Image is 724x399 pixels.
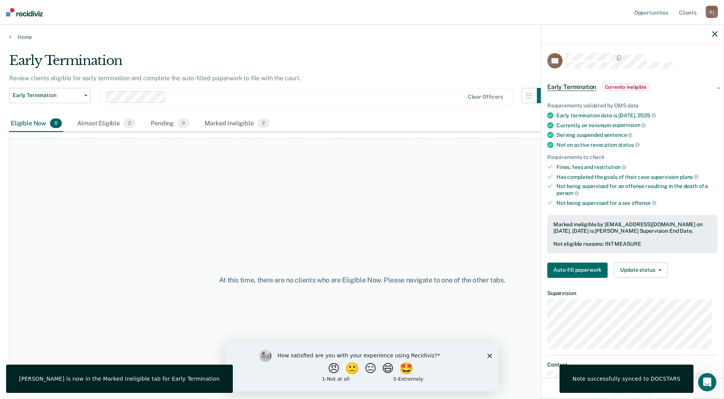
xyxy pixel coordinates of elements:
[547,362,718,368] dt: Contact
[547,83,596,91] span: Early Termination
[556,183,718,196] div: Not being supervised for an offense resulting in the death of a
[50,118,62,128] span: 0
[602,83,649,91] span: Currently ineligible
[13,92,81,99] span: Early Termination
[541,75,724,99] div: Early TerminationCurrently ineligible
[258,118,269,128] span: 2
[553,221,711,234] div: Marked ineligible by [EMAIL_ADDRESS][DOMAIN_NAME] on [DATE]. [DATE] is [PERSON_NAME] Supervision ...
[9,75,301,82] p: Review clients eligible for early termination and complete the auto-filled paperwork to file with...
[19,375,220,382] div: [PERSON_NAME] is now in the Marked Ineligible tab for Early Termination
[556,122,718,129] div: Currently on minimum
[680,174,698,180] span: plans
[547,263,611,278] a: Navigate to form link
[618,142,640,148] span: status
[124,118,135,128] span: 2
[547,290,718,297] dt: Supervision
[203,115,271,132] div: Marked Ineligible
[541,378,724,398] div: 1 / 1
[186,276,539,284] div: At this time, there are no clients who are Eligible Now. Please navigate to one of the other tabs.
[9,53,552,75] div: Early Termination
[556,199,718,206] div: Not being supervised for a sex
[6,8,43,16] img: Recidiviz
[556,131,718,138] div: Serving suspended
[572,375,680,382] div: Note successfully synced to DOCSTARS
[594,164,626,170] span: restitution
[612,122,646,128] span: supervision
[468,94,503,100] div: Clear officers
[556,112,718,119] div: Early termination date is [DATE],
[177,118,189,128] span: 0
[547,154,718,161] div: Requirements to check
[149,115,191,132] div: Pending
[226,342,499,391] iframe: Survey by Kim from Recidiviz
[614,263,668,278] button: Update status
[556,174,718,180] div: Has completed the goals of their case supervision
[698,373,716,391] iframe: Intercom live chat
[556,190,579,196] span: person
[556,164,718,170] div: Fines, fees and
[76,115,137,132] div: Almost Eligible
[553,241,711,247] div: Not eligible reasons: INT MEASURE
[547,102,718,109] div: Requirements validated by OMS data
[547,263,608,278] button: Auto-fill paperwork
[604,132,633,138] span: sentence
[637,112,656,118] span: 2025
[556,141,718,148] div: Not on active revocation
[9,115,63,132] div: Eligible Now
[632,200,656,206] span: offense
[706,6,718,18] div: S J
[9,34,715,41] a: Home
